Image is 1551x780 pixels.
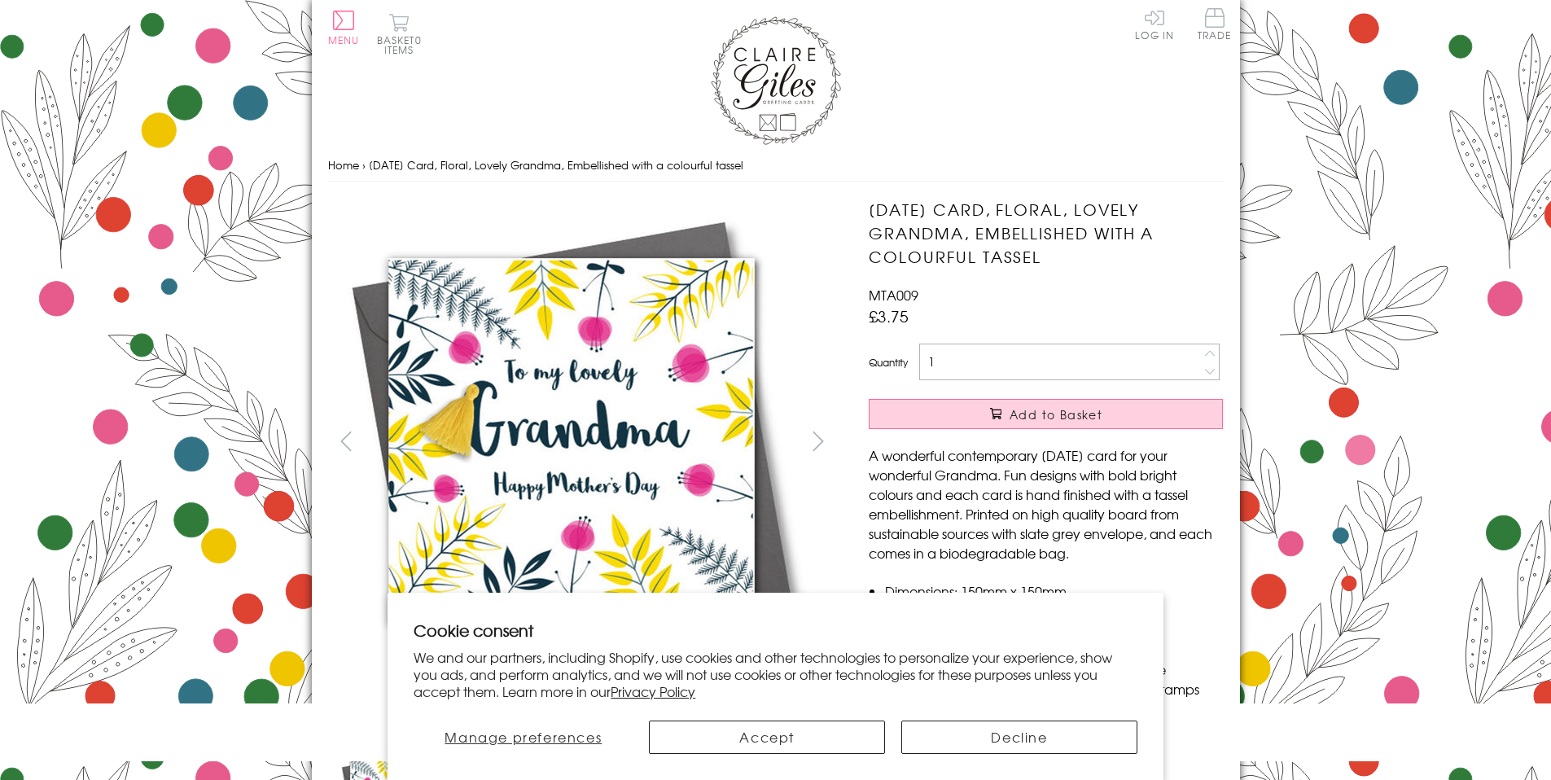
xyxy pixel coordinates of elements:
h2: Cookie consent [414,619,1137,642]
img: Claire Giles Greetings Cards [711,16,841,145]
span: [DATE] Card, Floral, Lovely Grandma, Embellished with a colourful tassel [369,157,743,173]
p: We and our partners, including Shopify, use cookies and other technologies to personalize your ex... [414,649,1137,699]
button: Add to Basket [869,399,1223,429]
a: Home [328,157,359,173]
a: Log In [1135,8,1174,40]
button: next [800,423,836,459]
span: Manage preferences [445,727,602,747]
img: Mother's Day Card, Floral, Lovely Grandma, Embellished with a colourful tassel [836,198,1325,686]
h1: [DATE] Card, Floral, Lovely Grandma, Embellished with a colourful tassel [869,198,1223,268]
span: £3.75 [869,305,909,327]
button: Menu [328,11,360,45]
span: Trade [1198,8,1232,40]
p: A wonderful contemporary [DATE] card for your wonderful Grandma. Fun designs with bold bright col... [869,445,1223,563]
button: Basket0 items [377,13,422,55]
span: Menu [328,33,360,47]
img: Mother's Day Card, Floral, Lovely Grandma, Embellished with a colourful tassel [327,198,816,686]
nav: breadcrumbs [328,149,1224,182]
span: › [362,157,366,173]
button: Manage preferences [414,721,633,754]
span: Add to Basket [1010,406,1102,423]
a: Privacy Policy [611,681,695,701]
label: Quantity [869,355,908,370]
a: Trade [1198,8,1232,43]
button: prev [328,423,365,459]
span: MTA009 [869,285,918,305]
button: Accept [649,721,885,754]
span: 0 items [384,33,422,57]
li: Dimensions: 150mm x 150mm [885,581,1223,601]
button: Decline [901,721,1137,754]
